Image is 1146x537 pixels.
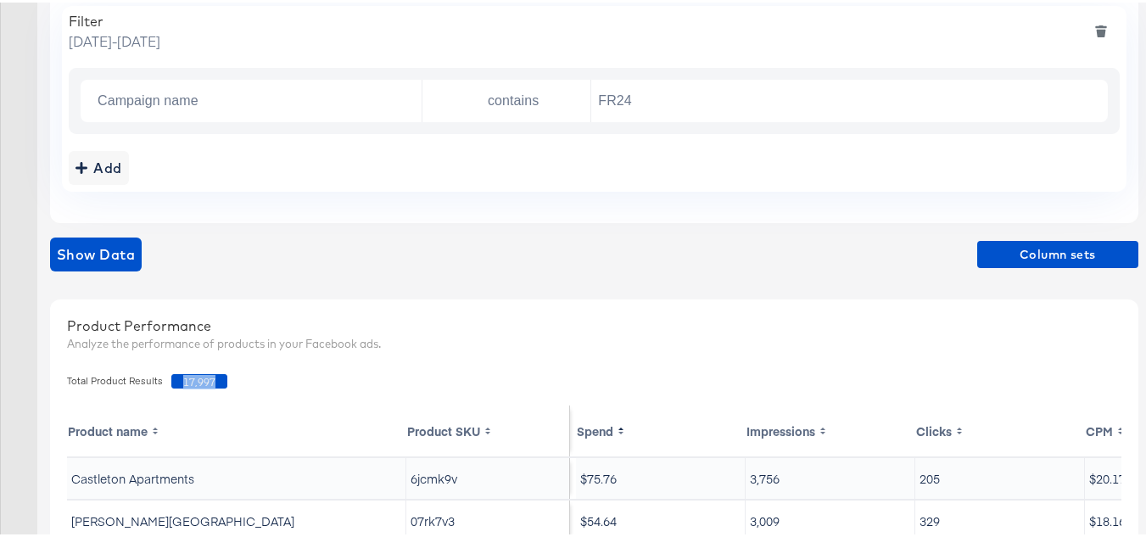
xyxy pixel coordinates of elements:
[67,456,406,496] td: Castleton Apartments
[915,403,1085,454] th: Toggle SortBy
[69,148,129,182] button: addbutton
[984,242,1132,263] span: Column sets
[67,403,406,454] th: Toggle SortBy
[75,154,122,177] div: Add
[977,238,1138,266] button: Column sets
[564,87,578,100] button: Open
[67,372,171,386] span: Total Product Results
[67,314,1121,333] div: Product Performance
[406,403,570,454] th: Toggle SortBy
[915,456,1085,496] td: 205
[576,403,746,454] th: Toggle SortBy
[1083,10,1119,48] button: deletefilters
[171,372,227,386] span: 17,997
[576,456,746,496] td: $75.76
[746,456,915,496] td: 3,756
[746,403,915,454] th: Toggle SortBy
[50,235,142,269] button: showdata
[69,10,160,27] div: Filter
[57,240,135,264] span: Show Data
[67,333,1121,350] div: Analyze the performance of products in your Facebook ads.
[395,87,409,100] button: Open
[406,456,570,496] td: 6jcmk9v
[69,29,160,48] span: [DATE] - [DATE]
